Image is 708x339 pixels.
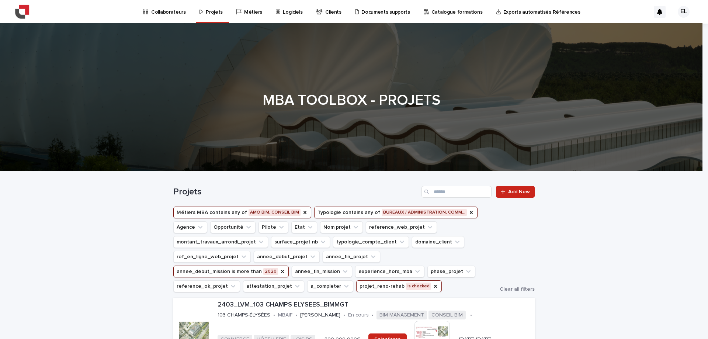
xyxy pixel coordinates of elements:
button: annee_fin_mission [292,266,352,277]
p: • [343,312,345,318]
button: experience_hors_mba [355,266,424,277]
span: Add New [508,189,530,194]
button: projet_reno-rehab [356,280,442,292]
button: Typologie [314,207,478,218]
button: Pilote [258,221,288,233]
p: 103 CHAMPS-ÉLYSÉES [218,312,270,318]
button: surface_projet nb [271,236,330,248]
p: MBAIF [278,312,292,318]
a: Add New [496,186,535,198]
button: Opportunité [210,221,256,233]
button: annee_debut_mission [173,266,289,277]
button: typologie_compte_client [333,236,409,248]
h1: Projets [173,187,419,197]
p: • [273,312,275,318]
button: ref_en_ligne_web_projet [173,251,251,263]
button: phase_projet [427,266,475,277]
p: [PERSON_NAME] [300,312,340,318]
p: • [470,312,472,318]
p: • [295,312,297,318]
div: EL [678,6,690,18]
span: CONSEIL BIM [428,311,466,320]
span: Clear all filters [500,287,535,292]
button: Métiers MBA [173,207,311,218]
button: reference_web_projet [366,221,437,233]
button: Clear all filters [494,287,535,292]
input: Search [421,186,492,198]
button: montant_travaux_arrondi_projet [173,236,268,248]
button: attestation_projet [243,280,304,292]
button: a_completer [307,280,353,292]
button: Etat [291,221,317,233]
button: Nom projet [320,221,363,233]
button: domaine_client [412,236,464,248]
button: reference_ok_projet [173,280,240,292]
h1: MBA TOOLBOX - PROJETS [171,91,532,109]
span: BIM MANAGEMENT [376,311,427,320]
button: Agence [173,221,207,233]
p: En cours [348,312,369,318]
p: • [372,312,374,318]
img: YiAiwBLRm2aPEWe5IFcA [15,4,29,19]
button: annee_fin_projet [323,251,380,263]
p: 2403_LVM_103 CHAMPS ELYSEES_BIMMGT [218,301,532,309]
button: annee_debut_projet [254,251,320,263]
